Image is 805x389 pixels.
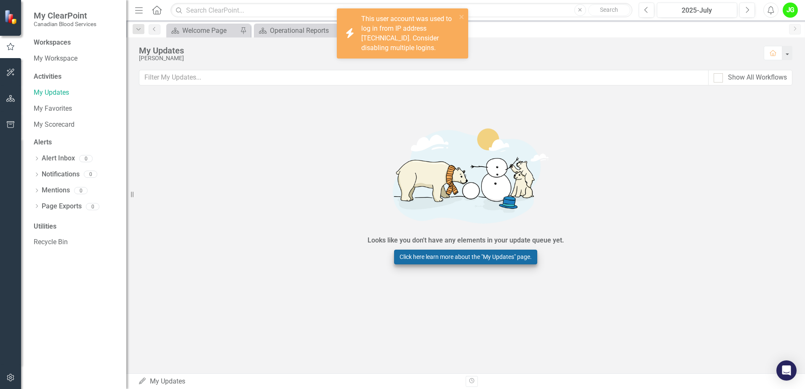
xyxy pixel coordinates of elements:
[171,3,632,18] input: Search ClearPoint...
[74,187,88,194] div: 0
[783,3,798,18] button: JG
[42,154,75,163] a: Alert Inbox
[394,250,537,264] a: Click here learn more about the "My Updates" page.
[459,12,465,21] button: close
[4,10,19,24] img: ClearPoint Strategy
[42,170,80,179] a: Notifications
[34,11,96,21] span: My ClearPoint
[86,203,99,210] div: 0
[368,236,564,245] div: Looks like you don't have any elements in your update queue yet.
[588,4,630,16] button: Search
[139,46,755,55] div: My Updates
[34,222,118,232] div: Utilities
[34,104,118,114] a: My Favorites
[34,138,118,147] div: Alerts
[34,237,118,247] a: Recycle Bin
[361,14,456,53] div: This user account was used to log in from IP address [TECHNICAL_ID]. Consider disabling multiple ...
[776,360,797,381] div: Open Intercom Messenger
[34,54,118,64] a: My Workspace
[34,120,118,130] a: My Scorecard
[79,155,93,162] div: 0
[34,88,118,98] a: My Updates
[139,55,755,61] div: [PERSON_NAME]
[34,21,96,27] small: Canadian Blood Services
[34,38,71,48] div: Workspaces
[138,377,459,386] div: My Updates
[657,3,737,18] button: 2025-July
[270,25,336,36] div: Operational Reports
[182,25,238,36] div: Welcome Page
[84,171,97,178] div: 0
[139,70,709,85] input: Filter My Updates...
[339,117,592,234] img: Getting started
[168,25,238,36] a: Welcome Page
[728,73,787,83] div: Show All Workflows
[660,5,734,16] div: 2025-July
[34,72,118,82] div: Activities
[42,202,82,211] a: Page Exports
[600,6,618,13] span: Search
[42,186,70,195] a: Mentions
[256,25,336,36] a: Operational Reports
